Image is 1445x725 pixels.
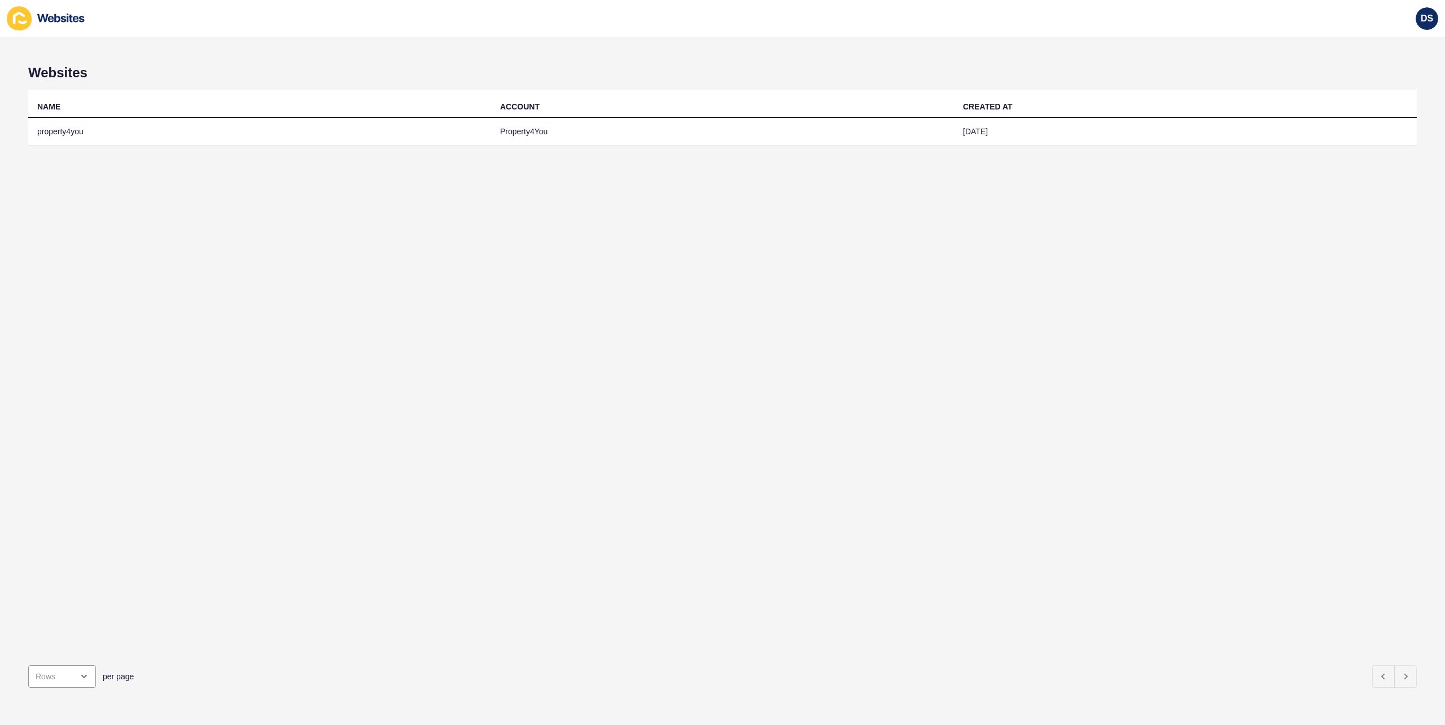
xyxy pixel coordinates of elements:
td: property4you [28,118,491,146]
td: [DATE] [954,118,1417,146]
div: NAME [37,101,60,112]
td: Property4You [491,118,954,146]
div: ACCOUNT [500,101,540,112]
h1: Websites [28,65,1417,81]
span: DS [1421,13,1433,24]
div: open menu [28,665,96,688]
div: CREATED AT [963,101,1013,112]
span: per page [103,671,134,682]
